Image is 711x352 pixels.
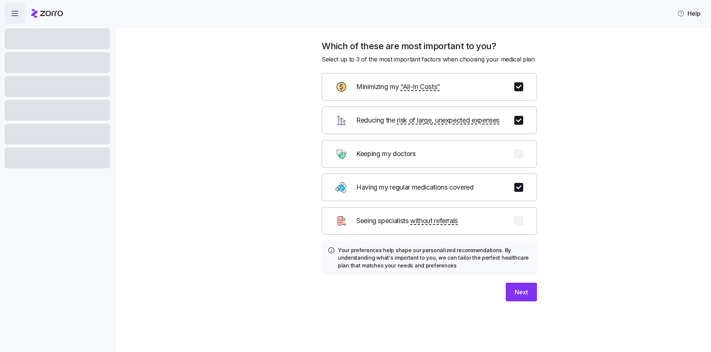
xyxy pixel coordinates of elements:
span: Having my regular medications covered [356,182,475,193]
span: Help [677,9,701,18]
button: Help [671,6,707,21]
span: Minimizing my [356,82,440,92]
span: Select up to 3 of the most important factors when choosing your medical plan [322,55,535,64]
span: without referrals [410,216,458,226]
span: Keeping my doctors [356,149,417,159]
button: Next [506,283,537,301]
span: Reducing the [356,115,499,126]
span: Next [515,288,528,296]
h4: Your preferences help shape our personalized recommendations. By understanding what's important t... [338,247,531,269]
span: Seeing specialists [356,216,458,226]
span: “All-In Costs” [400,82,440,92]
span: risk of large, unexpected expenses [397,115,499,126]
h1: Which of these are most important to you? [322,40,537,52]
